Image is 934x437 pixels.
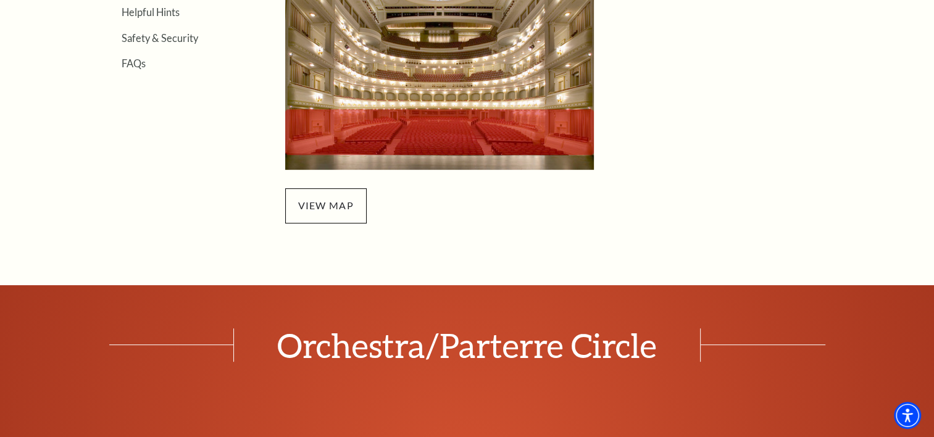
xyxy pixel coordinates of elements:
a: Orchestra Parterre Map [285,64,594,78]
a: FAQs [122,57,146,69]
span: view map [285,188,367,223]
a: view map [285,198,367,212]
a: Safety & Security [122,32,198,44]
a: Helpful Hints [122,6,180,18]
div: Accessibility Menu [894,402,921,429]
span: Orchestra/Parterre Circle [233,328,701,362]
